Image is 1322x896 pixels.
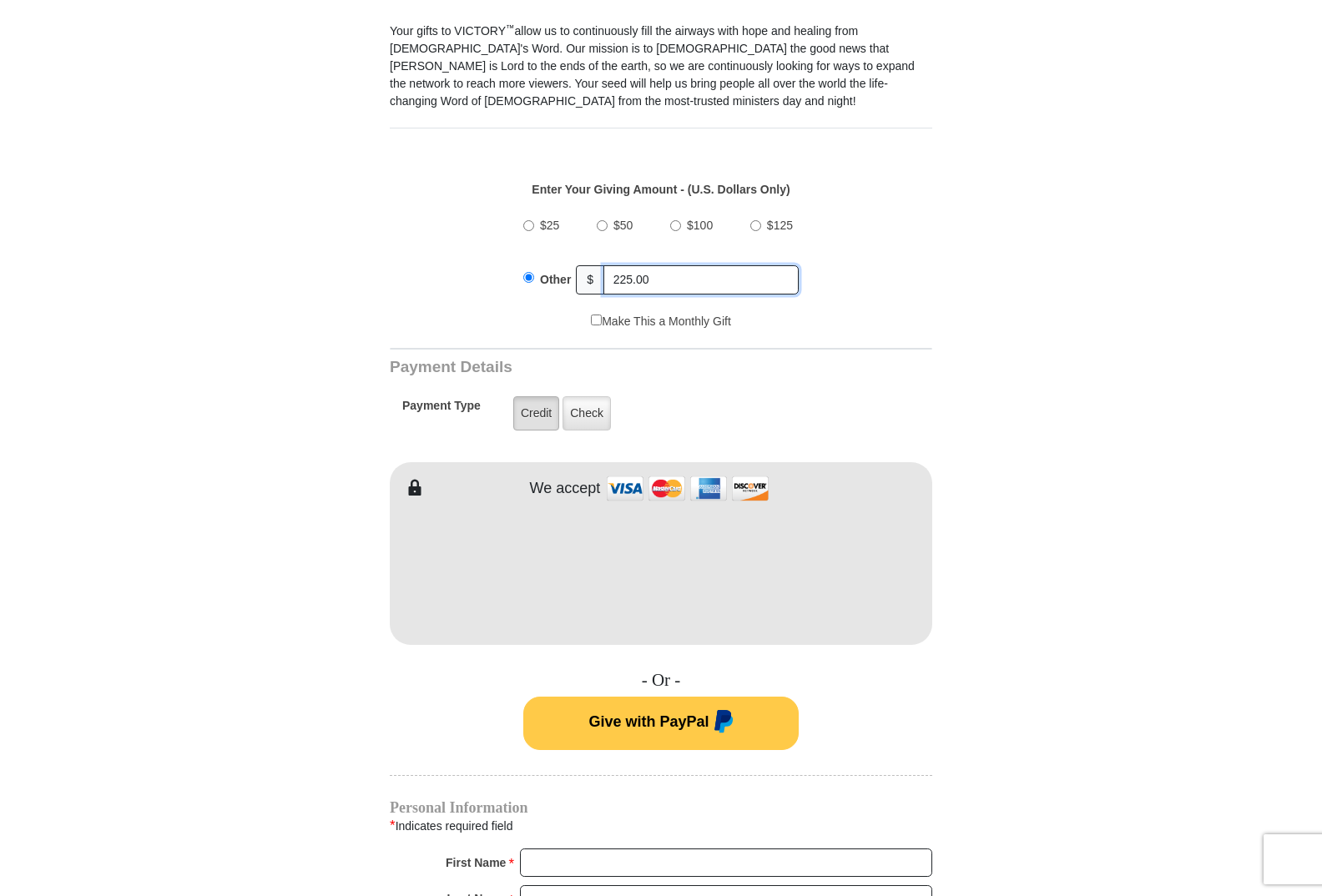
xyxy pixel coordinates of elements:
[604,471,771,506] img: credit cards accepted
[390,358,815,377] h3: Payment Details
[588,713,709,730] span: Give with PayPal
[591,313,731,330] label: Make This a Monthly Gift
[563,396,611,430] label: Check
[530,480,601,498] h4: We accept
[591,315,602,325] input: Make This a Monthly Gift
[540,273,571,286] span: Other
[390,670,932,691] h4: - Or -
[613,219,633,232] span: $50
[576,265,604,294] span: $
[709,710,734,737] img: paypal
[402,399,481,421] h5: Payment Type
[603,265,799,294] input: Other Amount
[390,801,932,814] h4: Personal Information
[513,396,559,430] label: Credit
[767,219,793,232] span: $125
[390,815,932,837] div: Indicates required field
[532,183,790,196] strong: Enter Your Giving Amount - (U.S. Dollars Only)
[506,23,515,33] sup: ™
[446,851,506,874] strong: First Name
[687,219,713,232] span: $100
[540,219,559,232] span: $25
[523,697,799,750] button: Give with PayPal
[390,23,932,110] p: Your gifts to VICTORY allow us to continuously fill the airways with hope and healing from [DEMOG...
